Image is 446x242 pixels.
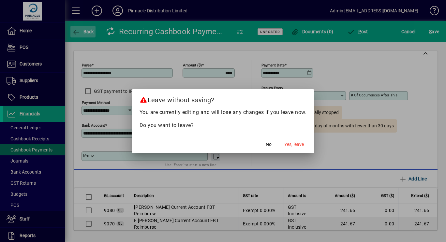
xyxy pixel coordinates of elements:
[140,108,307,116] p: You are currently editing and will lose any changes if you leave now.
[132,89,315,108] h2: Leave without saving?
[266,141,272,148] span: No
[258,139,279,150] button: No
[284,141,304,148] span: Yes, leave
[282,139,306,150] button: Yes, leave
[140,121,307,129] p: Do you want to leave?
